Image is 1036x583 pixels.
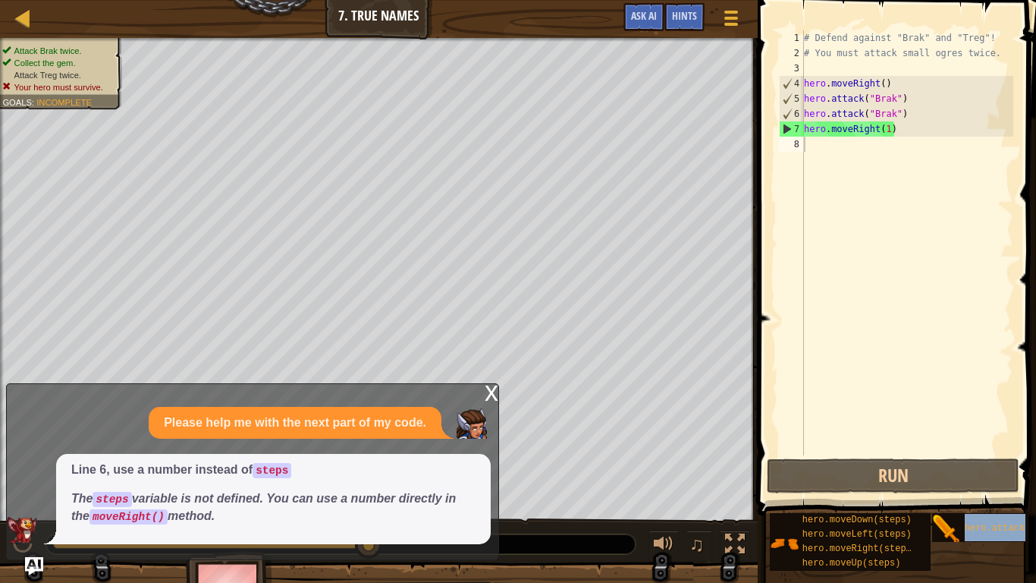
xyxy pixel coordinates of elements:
button: Run [767,459,1019,493]
div: 3 [779,61,804,76]
span: Your hero must survive. [14,82,103,92]
img: portrait.png [770,529,799,558]
span: Goals [2,97,32,107]
div: 4 [780,76,804,91]
div: 6 [780,106,804,121]
span: ♫ [689,533,705,556]
span: Collect the gem. [14,58,76,68]
div: 7 [780,121,804,137]
img: portrait.png [932,515,961,544]
p: Line 6, use a number instead of [71,462,476,479]
div: 5 [780,91,804,106]
button: Ask AI [25,557,43,575]
button: Ask AI [623,3,664,31]
code: steps [253,463,291,478]
img: Player [457,408,487,439]
span: Attack Brak twice. [14,46,82,55]
span: Incomplete [36,97,92,107]
em: The variable is not defined. You can use a number directly in the method. [71,492,456,522]
div: 8 [779,137,804,152]
button: ♫ [686,531,712,562]
span: hero.moveDown(steps) [802,515,912,525]
span: hero.moveLeft(steps) [802,529,912,540]
p: Please help me with the next part of my code. [164,414,426,432]
button: Toggle fullscreen [720,531,750,562]
button: Show game menu [712,3,750,39]
div: 2 [779,46,804,61]
li: Attack Brak twice. [2,45,113,57]
li: Attack Treg twice. [2,69,113,81]
code: steps [93,492,131,507]
span: hero.moveRight(steps) [802,544,917,554]
li: Your hero must survive. [2,81,113,93]
code: moveRight() [89,509,168,525]
div: 1 [779,30,804,46]
button: Adjust volume [648,531,679,562]
span: hero.moveUp(steps) [802,558,901,569]
span: Hints [672,8,697,23]
span: Ask AI [631,8,657,23]
span: Attack Treg twice. [14,70,81,80]
li: Collect the gem. [2,57,113,69]
img: AI [7,517,37,544]
span: : [32,97,36,107]
div: x [485,384,498,399]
